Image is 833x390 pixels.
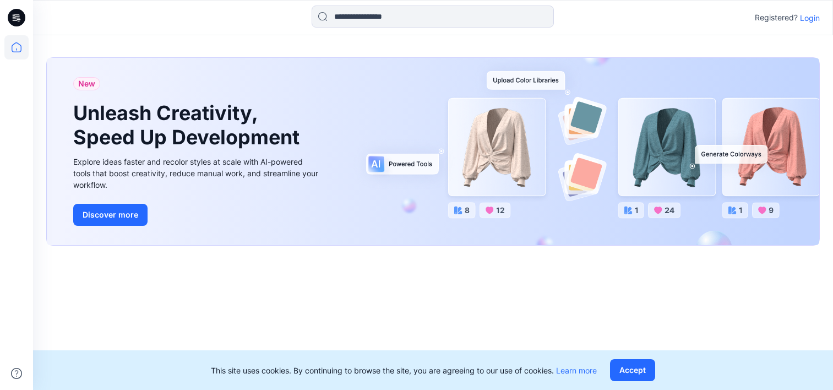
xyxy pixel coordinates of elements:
span: New [78,77,95,90]
button: Discover more [73,204,148,226]
a: Discover more [73,204,321,226]
div: Explore ideas faster and recolor styles at scale with AI-powered tools that boost creativity, red... [73,156,321,191]
button: Accept [610,359,655,381]
p: Registered? [755,11,798,24]
h1: Unleash Creativity, Speed Up Development [73,101,304,149]
p: Login [800,12,820,24]
p: This site uses cookies. By continuing to browse the site, you are agreeing to our use of cookies. [211,365,597,376]
a: Learn more [556,366,597,375]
